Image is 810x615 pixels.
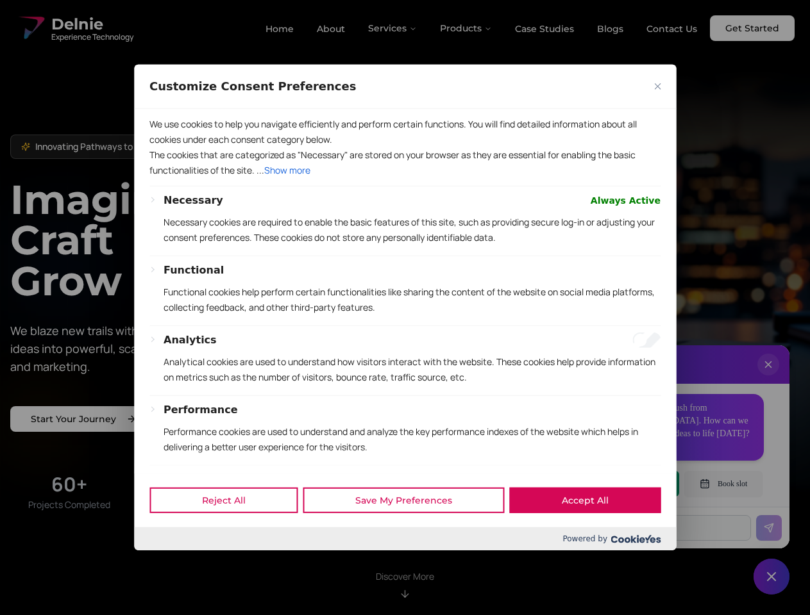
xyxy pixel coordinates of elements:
[164,215,661,245] p: Necessary cookies are required to enable the basic features of this site, such as providing secur...
[632,332,661,348] input: Enable Analytics
[164,284,661,315] p: Functional cookies help perform certain functionalities like sharing the content of the website o...
[149,117,661,147] p: We use cookies to help you navigate efficiently and perform certain functions. You will find deta...
[164,193,223,208] button: Necessary
[591,193,661,208] span: Always Active
[164,424,661,455] p: Performance cookies are used to understand and analyze the key performance indexes of the website...
[164,354,661,385] p: Analytical cookies are used to understand how visitors interact with the website. These cookies h...
[164,263,224,278] button: Functional
[134,527,676,550] div: Powered by
[149,147,661,178] p: The cookies that are categorized as "Necessary" are stored on your browser as they are essential ...
[303,488,504,513] button: Save My Preferences
[164,402,238,418] button: Performance
[149,488,298,513] button: Reject All
[509,488,661,513] button: Accept All
[264,163,310,178] button: Show more
[164,332,217,348] button: Analytics
[149,79,356,94] span: Customize Consent Preferences
[654,83,661,90] img: Close
[611,535,661,543] img: Cookieyes logo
